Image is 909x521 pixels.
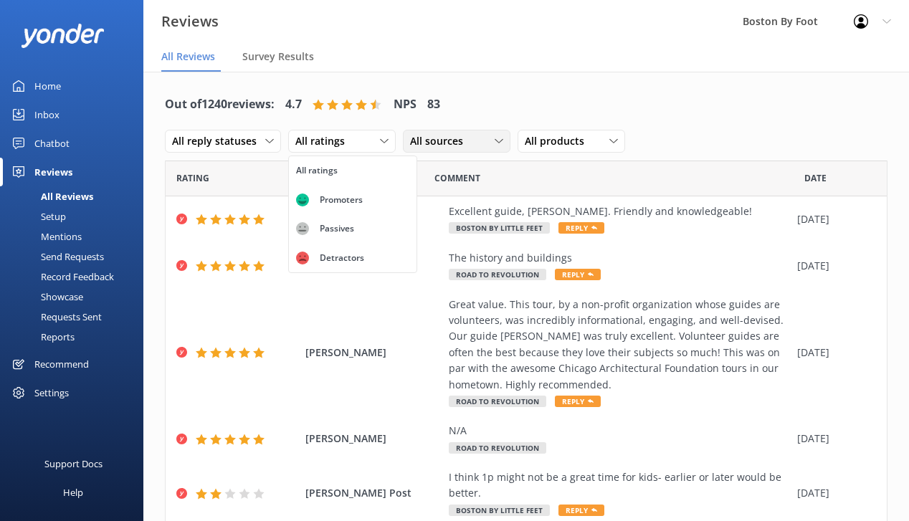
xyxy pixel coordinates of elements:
[9,267,114,287] div: Record Feedback
[449,469,790,502] div: I think 1p might not be a great time for kids- earlier or later would be better.
[394,95,417,114] h4: NPS
[555,396,601,407] span: Reply
[449,269,546,280] span: Road to Revolution
[161,10,219,33] h3: Reviews
[449,250,790,266] div: The history and buildings
[427,95,440,114] h4: 83
[172,133,265,149] span: All reply statuses
[449,442,546,454] span: Road to Revolution
[44,449,103,478] div: Support Docs
[449,297,790,393] div: Great value. This tour, by a non-profit organization whose guides are volunteers, was incredibly ...
[305,485,442,501] span: [PERSON_NAME] Post
[449,423,790,439] div: N/A
[558,222,604,234] span: Reply
[9,247,104,267] div: Send Requests
[9,267,143,287] a: Record Feedback
[449,204,790,219] div: Excellent guide, [PERSON_NAME]. Friendly and knowledgeable!
[309,251,375,265] div: Detractors
[9,206,143,226] a: Setup
[34,129,70,158] div: Chatbot
[797,258,869,274] div: [DATE]
[34,378,69,407] div: Settings
[410,133,472,149] span: All sources
[9,186,143,206] a: All Reviews
[9,287,143,307] a: Showcase
[161,49,215,64] span: All Reviews
[9,327,143,347] a: Reports
[295,133,353,149] span: All ratings
[9,226,143,247] a: Mentions
[449,222,550,234] span: Boston By Little Feet
[309,193,373,207] div: Promoters
[22,24,104,47] img: yonder-white-logo.png
[9,307,102,327] div: Requests Sent
[9,206,66,226] div: Setup
[797,345,869,360] div: [DATE]
[558,505,604,516] span: Reply
[797,485,869,501] div: [DATE]
[449,396,546,407] span: Road to Revolution
[34,158,72,186] div: Reviews
[63,478,83,507] div: Help
[9,307,143,327] a: Requests Sent
[305,431,442,446] span: [PERSON_NAME]
[525,133,593,149] span: All products
[34,72,61,100] div: Home
[555,269,601,280] span: Reply
[449,505,550,516] span: Boston By Little Feet
[9,226,82,247] div: Mentions
[285,95,302,114] h4: 4.7
[9,186,93,206] div: All Reviews
[296,163,338,178] div: All ratings
[309,221,365,236] div: Passives
[34,100,60,129] div: Inbox
[797,431,869,446] div: [DATE]
[305,345,442,360] span: [PERSON_NAME]
[797,211,869,227] div: [DATE]
[165,95,275,114] h4: Out of 1240 reviews:
[34,350,89,378] div: Recommend
[9,287,83,307] div: Showcase
[804,171,827,185] span: Date
[9,247,143,267] a: Send Requests
[176,171,209,185] span: Date
[242,49,314,64] span: Survey Results
[434,171,480,185] span: Question
[9,327,75,347] div: Reports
